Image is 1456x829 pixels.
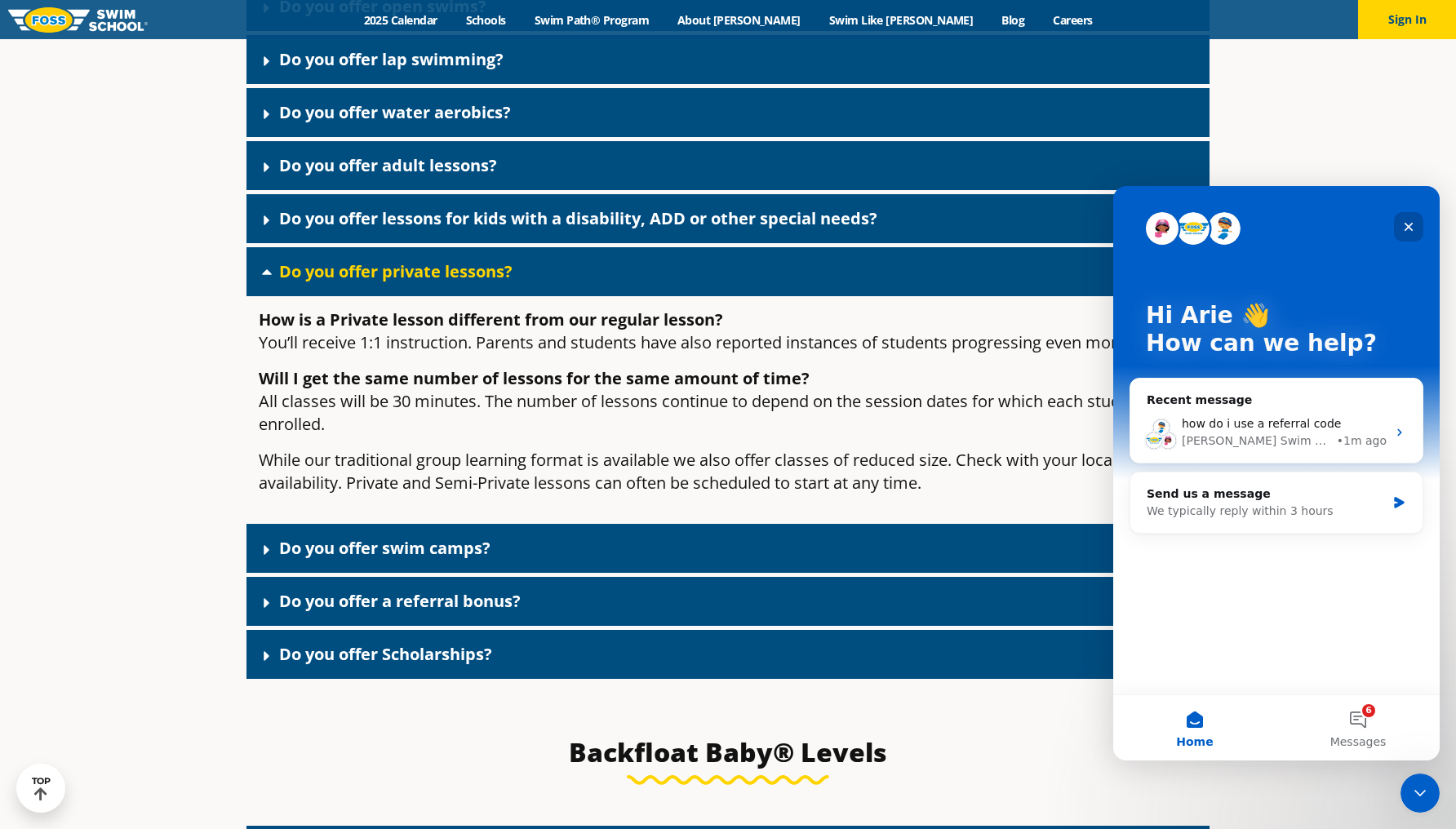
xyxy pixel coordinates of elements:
[259,308,723,330] b: How is a Private lesson different from our regular lesson?
[1039,12,1107,28] a: Careers
[279,643,492,665] a: Do you offer Scholarships?
[246,194,1210,243] div: Do you offer lessons for kids with a disability, ADD or other special needs?
[279,537,491,559] a: Do you offer swim camps?
[32,776,51,801] div: TOP
[664,12,815,28] a: About [PERSON_NAME]
[246,247,1210,296] div: Do you offer private lessons?
[259,367,1197,436] p: All classes will be 30 minutes. The number of lessons continue to depend on the session dates for...
[259,367,810,389] span: Will I get the same number of lessons for the same amount of time?
[279,101,511,123] a: Do you offer water aerobics?
[259,449,1197,494] p: While our traditional group learning format is available we also offer classes of reduced size. C...
[1113,186,1440,760] iframe: Intercom live chat
[988,12,1039,28] a: Blog
[343,736,1113,769] h3: Backfloat Baby® Levels
[279,207,877,229] a: Do you offer lessons for kids with a disability, ADD or other special needs?
[520,12,663,28] a: Swim Path® Program
[279,48,504,70] a: Do you offer lap swimming?
[279,260,513,282] a: Do you offer private lessons?
[246,577,1210,626] div: Do you offer a referral bonus?
[259,308,1197,354] p: You’ll receive 1:1 instruction. Parents and students have also reported instances of students pro...
[451,12,520,28] a: Schools
[246,35,1210,84] div: Do you offer lap swimming?
[246,630,1210,679] div: Do you offer Scholarships?
[246,524,1210,573] div: Do you offer swim camps?
[1401,774,1440,813] iframe: Intercom live chat
[246,296,1210,520] div: Do you offer private lessons?
[246,141,1210,190] div: Do you offer adult lessons?
[279,590,521,612] a: Do you offer a referral bonus?
[815,12,988,28] a: Swim Like [PERSON_NAME]
[8,7,148,33] img: FOSS Swim School Logo
[349,12,451,28] a: 2025 Calendar
[246,88,1210,137] div: Do you offer water aerobics?
[279,154,497,176] a: Do you offer adult lessons?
